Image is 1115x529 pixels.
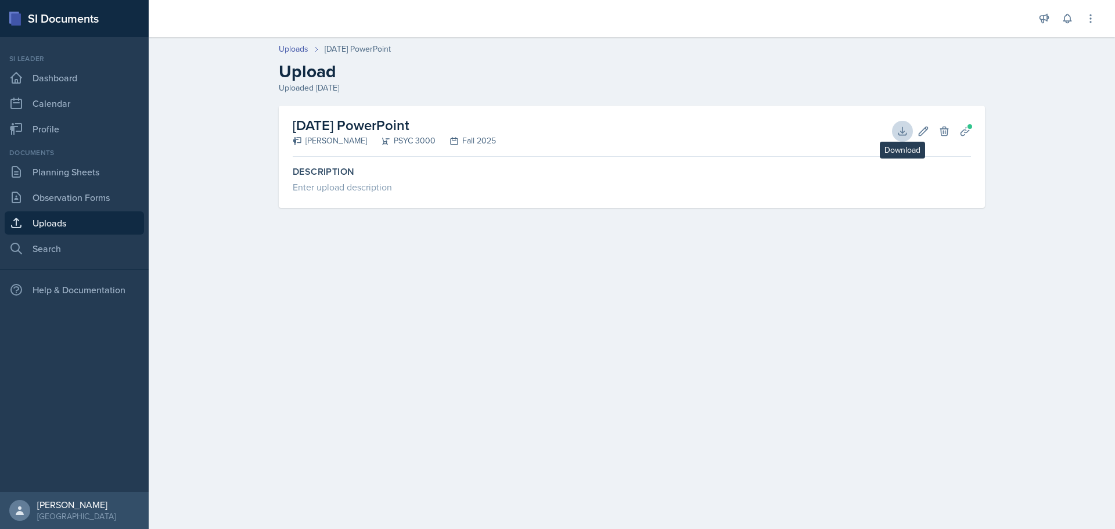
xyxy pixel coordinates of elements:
a: Observation Forms [5,186,144,209]
div: [GEOGRAPHIC_DATA] [37,510,116,522]
div: [DATE] PowerPoint [325,43,391,55]
a: Uploads [279,43,308,55]
a: Planning Sheets [5,160,144,183]
div: Si leader [5,53,144,64]
h2: Upload [279,61,985,82]
button: Download [892,121,913,142]
div: Uploaded [DATE] [279,82,985,94]
h2: [DATE] PowerPoint [293,115,496,136]
a: Search [5,237,144,260]
label: Description [293,166,971,178]
div: Help & Documentation [5,278,144,301]
div: [PERSON_NAME] [37,499,116,510]
div: Fall 2025 [436,135,496,147]
div: PSYC 3000 [367,135,436,147]
a: Calendar [5,92,144,115]
div: [PERSON_NAME] [293,135,367,147]
div: Enter upload description [293,180,971,194]
div: Documents [5,147,144,158]
a: Uploads [5,211,144,235]
a: Dashboard [5,66,144,89]
a: Profile [5,117,144,141]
